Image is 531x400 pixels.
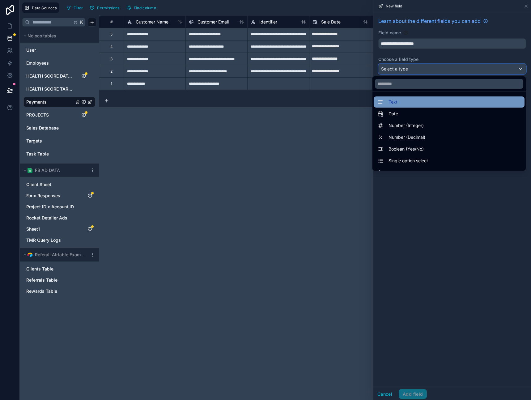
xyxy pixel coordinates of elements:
span: Clients Table [26,266,53,272]
div: Employees [23,58,95,68]
div: # [104,19,119,24]
span: Date [389,110,398,117]
div: PROJECTS [23,110,95,120]
div: 2 [110,69,113,74]
span: Permissions [97,6,119,10]
a: HEALTH SCORE DATABASE [26,73,74,79]
a: Form Responses [26,193,80,199]
div: Form Responses [23,191,95,201]
img: Airtable Logo [28,252,32,257]
div: Payments [23,97,95,107]
span: Boolean (Yes/No) [389,145,424,153]
button: Find column [124,3,158,12]
span: Number (Integer) [389,122,424,129]
span: Targets [26,138,42,144]
a: HEALTH SCORE TARGET [26,86,74,92]
div: Sales Database [23,123,95,133]
span: Referrals Table [26,277,57,283]
span: TMR Query Logs [26,237,61,243]
span: Noloco tables [28,33,56,39]
span: Project ID x Account ID [26,204,74,210]
div: 4 [110,44,113,49]
span: Data Sources [32,6,57,10]
div: Task Table [23,149,95,159]
span: Multiple option select [389,169,432,176]
span: Single option select [389,157,428,164]
button: Permissions [87,3,121,12]
div: User [23,45,95,55]
span: Task Table [26,151,49,157]
div: HEALTH SCORE DATABASE [23,71,95,81]
div: Sheet1 [23,224,95,234]
span: Client Sheet [26,181,51,188]
a: User [26,47,74,53]
div: Client Sheet [23,180,95,189]
span: Find column [134,6,156,10]
a: Sales Database [26,125,74,131]
a: Task Table [26,151,74,157]
div: 5 [110,32,113,37]
span: Rocket Detailer Ads [26,215,67,221]
button: Noloco tables [22,32,93,40]
a: Client Sheet [26,181,80,188]
a: Clients Table [26,266,80,272]
div: TMR Query Logs [23,235,95,245]
div: Clients Table [23,264,95,274]
a: Referrals Table [26,277,80,283]
a: Employees [26,60,74,66]
span: Customer Email [198,19,229,25]
button: Airtable LogoReferall AIrtable Example [22,250,88,259]
span: Sale Date [321,19,341,25]
a: Targets [26,138,74,144]
span: PROJECTS [26,112,49,118]
a: Rewards Table [26,288,80,294]
div: Referrals Table [23,275,95,285]
span: FB AD DATA [35,167,60,173]
button: Filter [64,3,85,12]
span: Sales Database [26,125,59,131]
span: Referall AIrtable Example [35,252,85,258]
div: 1 [111,81,112,86]
button: Data Sources [22,2,59,13]
a: Sheet1 [26,226,80,232]
a: TMR Query Logs [26,237,80,243]
div: 3 [110,57,113,62]
div: HEALTH SCORE TARGET [23,84,95,94]
span: User [26,47,36,53]
span: Number (Decimal) [389,134,425,141]
span: Employees [26,60,49,66]
span: Identifier [259,19,277,25]
img: Google Sheets logo [28,168,32,173]
div: Rocket Detailer Ads [23,213,95,223]
div: Targets [23,136,95,146]
a: Payments [26,99,74,105]
span: Sheet1 [26,226,40,232]
span: Payments [26,99,47,105]
span: Form Responses [26,193,60,199]
span: Filter [74,6,83,10]
div: Project ID x Account ID [23,202,95,212]
span: Customer Name [136,19,168,25]
a: PROJECTS [26,112,74,118]
a: Permissions [87,3,124,12]
span: Text [389,98,397,106]
button: Google Sheets logoFB AD DATA [22,166,88,175]
div: Rewards Table [23,286,95,296]
span: Rewards Table [26,288,57,294]
a: Rocket Detailer Ads [26,215,80,221]
span: K [79,20,84,24]
a: Project ID x Account ID [26,204,80,210]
